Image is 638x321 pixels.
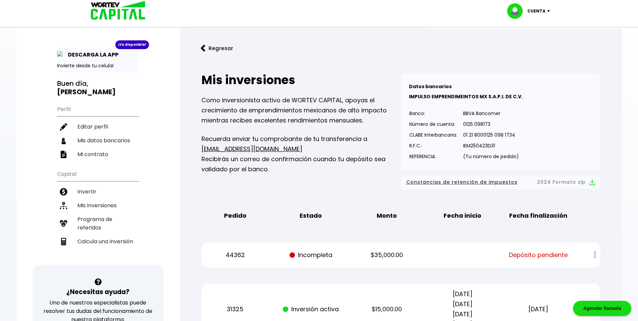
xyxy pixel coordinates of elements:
[527,6,546,16] p: Cuenta
[60,202,67,209] img: inversiones-icon.6695dc30.svg
[463,141,519,151] p: IEM250423D31
[60,220,67,227] img: recomiendanos-icon.9b8e9327.svg
[60,137,67,144] img: datos-icon.10cf9172.svg
[201,134,401,174] p: Recuerda enviar tu comprobante de tu transferencia a Recibirás un correo de confirmación cuando t...
[57,167,139,265] ul: Capital
[377,211,397,221] b: Monto
[463,108,519,118] p: BBVA Bancomer
[463,119,519,129] p: 0125 098173
[355,250,419,260] p: $35,000.00
[355,304,419,314] p: $15,000.00
[406,178,595,186] button: Constancias de retención de impuestos2024 Formato zip
[57,79,139,96] h3: Buen día,
[224,211,247,221] b: Pedido
[463,151,519,162] p: (Tu número de pedido)
[409,130,457,140] p: CLABE Interbancaria:
[201,45,205,52] img: flecha izquierda
[203,304,267,314] p: 31325
[57,147,139,161] a: Mi contrato
[409,119,457,129] p: Número de cuenta:
[203,250,267,260] p: 44362
[201,145,302,153] a: [EMAIL_ADDRESS][DOMAIN_NAME]
[409,83,452,90] b: Datos bancarios
[191,39,611,57] a: flecha izquierdaRegresar
[409,93,523,100] b: IMPULSO EMPRENDIMEINTOS MX S.A.P.I. DE C.V.
[509,211,567,221] b: Fecha finalización
[409,151,457,162] p: REFERENCIA:
[201,73,401,87] h2: Mis inversiones
[57,212,139,235] a: Programa de referidos
[60,123,67,131] img: editar-icon.952d3147.svg
[300,211,322,221] b: Estado
[60,188,67,195] img: invertir-icon.b3b967d7.svg
[60,238,67,245] img: calculadora-icon.17d418c4.svg
[65,50,118,59] p: DESCARGA LA APP
[57,134,139,147] a: Mis datos bancarios
[279,250,343,260] p: Incompleta
[57,102,139,161] ul: Perfil
[279,304,343,314] p: Inversión activa
[507,3,527,19] img: profile-image
[406,178,518,186] span: Constancias de retención de impuestos
[191,39,243,57] button: Regresar
[409,141,457,151] p: R.F.C.:
[57,235,139,248] a: Calcula una inversión
[115,40,149,49] div: ¡Ya disponible!
[57,199,139,212] a: Mis inversiones
[509,250,568,260] span: Depósito pendiente
[409,108,457,118] p: Banco:
[66,287,129,297] h3: ¿Necesitas ayuda?
[573,301,631,316] div: Agendar llamada
[57,51,65,59] img: app-icon
[546,10,555,12] img: icon-down
[444,211,481,221] b: Fecha inicio
[57,62,139,69] p: Invierte desde tu celular
[201,95,401,126] p: Como inversionista activo de WORTEV CAPITAL, apoyas el crecimiento de emprendimientos mexicanos d...
[57,120,139,134] a: Editar perfil
[463,130,519,140] p: 01 21 8000125 098 1734
[57,87,116,97] b: [PERSON_NAME]
[60,151,67,158] img: contrato-icon.f2db500c.svg
[506,304,570,314] p: [DATE]
[57,185,139,199] a: Invertir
